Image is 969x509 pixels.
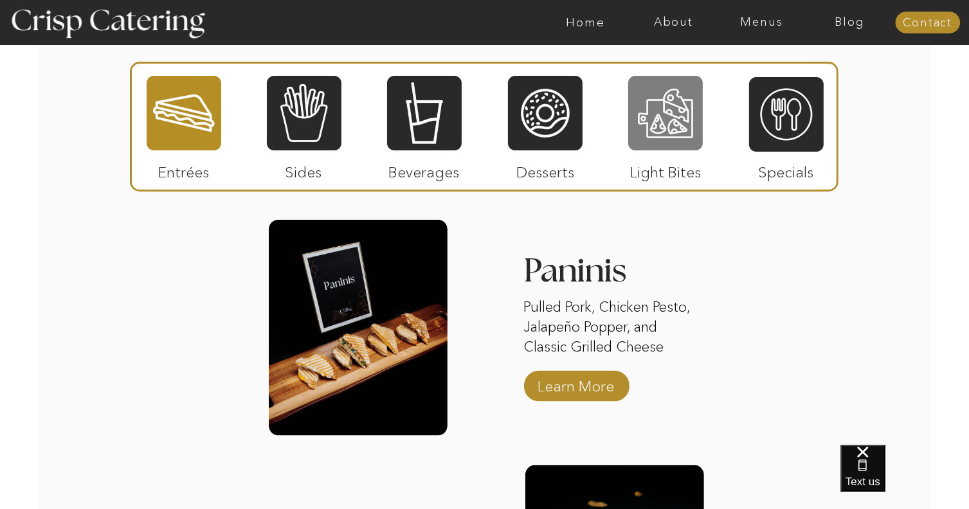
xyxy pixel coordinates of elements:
[261,150,347,188] p: Sides
[806,16,894,29] a: Blog
[524,298,703,359] p: Pulled Pork, Chicken Pesto, Jalapeño Popper, and Classic Grilled Cheese
[840,445,969,509] iframe: podium webchat widget bubble
[895,17,960,30] a: Contact
[623,150,709,188] p: Light Bites
[524,254,703,296] h3: Paninis
[381,150,467,188] p: Beverages
[629,16,718,29] a: About
[541,16,629,29] a: Home
[503,150,588,188] p: Desserts
[141,150,227,188] p: Entrées
[534,364,619,402] a: Learn More
[718,16,806,29] a: Menus
[743,150,829,188] p: Specials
